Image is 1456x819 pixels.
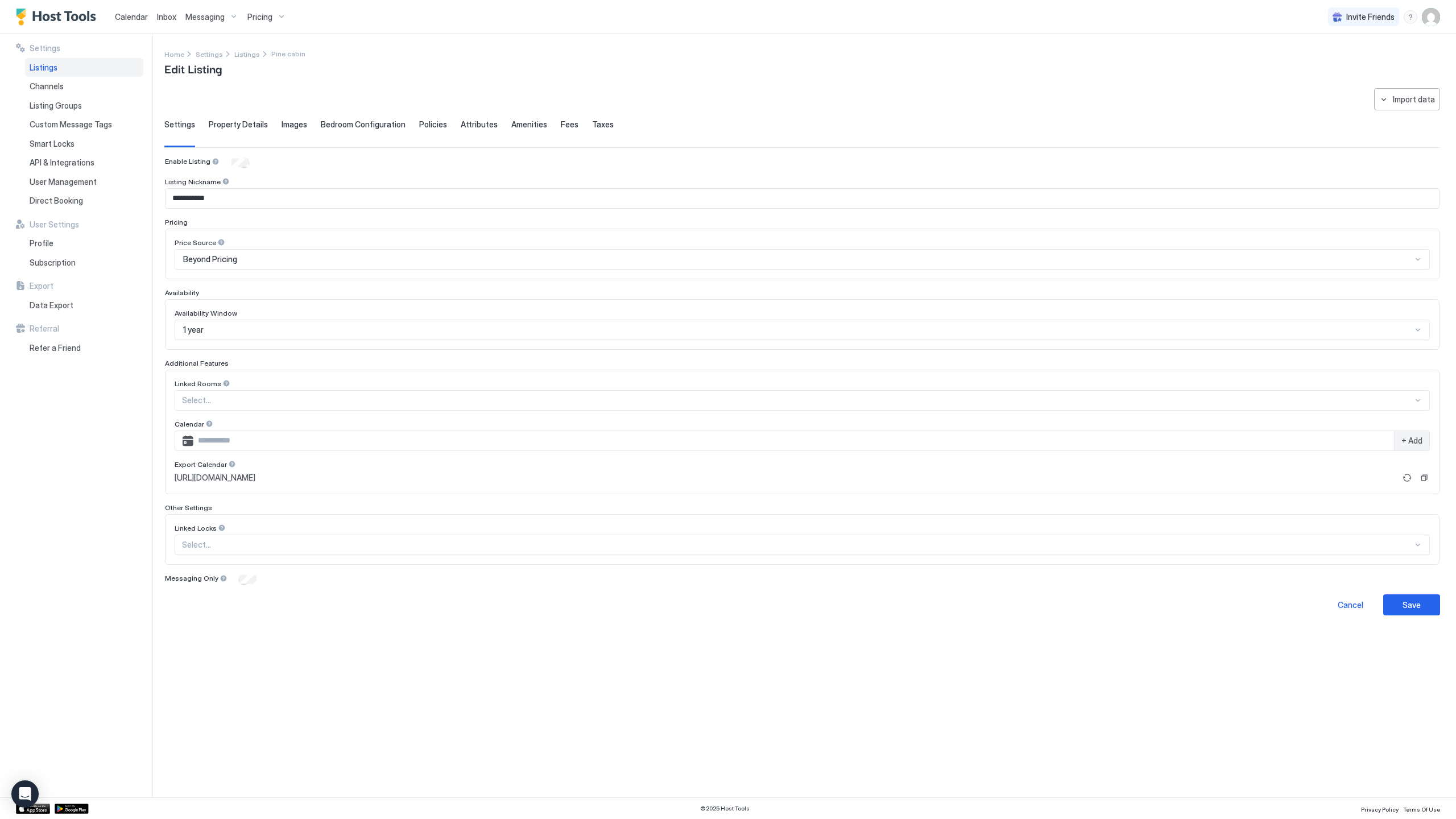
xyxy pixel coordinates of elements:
span: Bedroom Configuration [321,119,406,130]
span: Calendar [115,12,148,22]
span: Property Details [209,119,268,130]
a: Data Export [25,296,143,315]
span: Channels [30,81,64,92]
span: Messaging [185,12,225,22]
span: Fees [561,119,578,130]
span: Export [30,281,53,291]
span: Privacy Policy [1361,806,1399,813]
span: Pricing [247,12,272,22]
div: Breadcrumb [164,48,184,60]
span: Invite Friends [1346,12,1395,22]
span: Linked Rooms [175,379,221,388]
span: Availability [165,288,199,297]
a: Refer a Friend [25,338,143,358]
div: Breadcrumb [196,48,223,60]
span: Data Export [30,300,73,311]
span: + Add [1401,436,1422,446]
span: API & Integrations [30,158,94,168]
input: Input Field [166,189,1439,208]
span: Custom Message Tags [30,119,112,130]
span: Attributes [461,119,498,130]
a: Listings [234,48,260,60]
div: Open Intercom Messenger [11,780,39,808]
span: Export Calendar [175,460,227,469]
a: Privacy Policy [1361,803,1399,814]
input: Input Field [193,431,1394,450]
span: Settings [196,50,223,59]
a: Calendar [115,11,148,23]
span: Inbox [157,12,176,22]
span: Edit Listing [164,60,222,77]
div: Save [1403,599,1421,611]
span: Smart Locks [30,139,75,149]
a: Google Play Store [55,804,89,814]
span: Settings [164,119,195,130]
span: Terms Of Use [1403,806,1440,813]
span: Listing Nickname [165,177,221,186]
a: Direct Booking [25,191,143,210]
a: App Store [16,804,50,814]
span: Availability Window [175,309,237,317]
a: Settings [196,48,223,60]
button: Cancel [1322,594,1379,615]
span: Policies [419,119,447,130]
span: Additional Features [165,359,229,367]
span: Profile [30,238,53,249]
span: Pricing [165,218,188,226]
span: Amenities [511,119,547,130]
span: Messaging Only [165,574,218,582]
span: Listings [30,63,57,73]
button: Refresh [1400,471,1414,485]
span: Calendar [175,420,204,428]
span: Listing Groups [30,101,82,111]
span: Enable Listing [165,157,210,166]
a: [URL][DOMAIN_NAME] [175,473,1396,483]
button: Save [1383,594,1440,615]
span: © 2025 Host Tools [700,805,750,812]
a: Custom Message Tags [25,115,143,134]
button: Import data [1374,88,1440,110]
a: Terms Of Use [1403,803,1440,814]
a: Listings [25,58,143,77]
div: Breadcrumb [234,48,260,60]
a: Listing Groups [25,96,143,115]
div: Cancel [1338,599,1363,611]
span: Refer a Friend [30,343,81,353]
span: Referral [30,324,59,334]
a: Smart Locks [25,134,143,154]
span: Linked Locks [175,524,217,532]
a: Inbox [157,11,176,23]
span: [URL][DOMAIN_NAME] [175,473,255,483]
span: Other Settings [165,503,212,512]
a: Subscription [25,253,143,272]
a: Host Tools Logo [16,9,101,26]
button: Copy [1418,472,1430,483]
span: Breadcrumb [271,49,305,58]
div: menu [1404,10,1417,24]
span: Home [164,50,184,59]
div: User profile [1422,8,1440,26]
span: Taxes [592,119,614,130]
a: Profile [25,234,143,253]
span: Settings [30,43,60,53]
a: API & Integrations [25,153,143,172]
a: Channels [25,77,143,96]
span: User Settings [30,220,79,230]
span: Listings [234,50,260,59]
span: Images [282,119,307,130]
div: Import data [1393,93,1435,105]
span: Subscription [30,258,76,268]
span: Beyond Pricing [183,254,237,264]
span: 1 year [183,325,204,335]
span: Price Source [175,238,216,247]
span: Direct Booking [30,196,83,206]
span: User Management [30,177,97,187]
a: User Management [25,172,143,192]
a: Home [164,48,184,60]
